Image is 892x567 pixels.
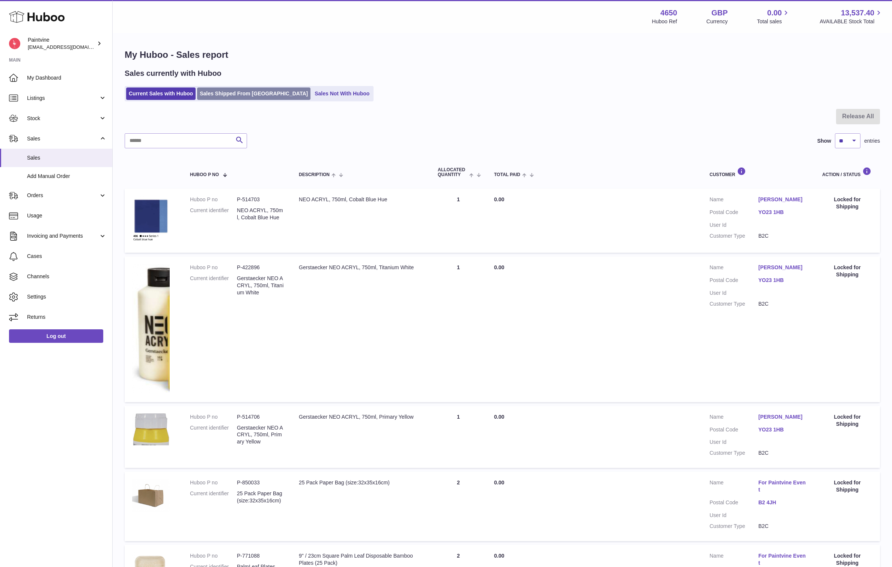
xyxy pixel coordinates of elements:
span: Orders [27,192,99,199]
dt: Current identifier [190,275,237,296]
dt: Huboo P no [190,413,237,421]
a: [PERSON_NAME] [758,196,807,203]
div: 9" / 23cm Square Palm Leaf Disposable Bamboo Plates (25 Pack) [299,552,423,567]
a: For Paintvine Event [758,479,807,493]
dt: Postal Code [710,209,758,218]
span: 0.00 [767,8,782,18]
dt: Current identifier [190,207,237,221]
a: 0.00 Total sales [757,8,790,25]
a: Current Sales with Huboo [126,87,196,100]
img: 1693934207.png [132,479,170,512]
dt: Huboo P no [190,479,237,486]
span: 13,537.40 [841,8,874,18]
span: Total sales [757,18,790,25]
a: Log out [9,329,103,343]
dt: User Id [710,439,758,446]
a: [PERSON_NAME] [758,264,807,271]
a: B2 4JH [758,499,807,506]
span: Settings [27,293,107,300]
img: 1664823044.png [132,413,170,445]
img: 1648550517.png [132,264,170,393]
div: Gerstaecker NEO ACRYL, 750ml, Titanium White [299,264,423,271]
dt: Postal Code [710,426,758,435]
span: 0.00 [494,480,504,486]
span: My Dashboard [27,74,107,81]
h2: Sales currently with Huboo [125,68,221,78]
span: Invoicing and Payments [27,232,99,240]
dd: P-850033 [237,479,284,486]
dt: Customer Type [710,232,758,240]
td: 2 [430,472,487,541]
img: euan@paintvine.co.uk [9,38,20,49]
a: YO23 1HB [758,209,807,216]
dt: Postal Code [710,277,758,286]
span: Channels [27,273,107,280]
span: 0.00 [494,264,504,270]
span: entries [864,137,880,145]
label: Show [817,137,831,145]
dt: User Id [710,222,758,229]
h1: My Huboo - Sales report [125,49,880,61]
span: Cases [27,253,107,260]
img: 46501706709037.png [132,196,170,243]
span: Returns [27,314,107,321]
a: YO23 1HB [758,426,807,433]
dd: P-514706 [237,413,284,421]
div: Gerstaecker NEO ACRYL, 750ml, Primary Yellow [299,413,423,421]
dt: Name [710,264,758,273]
a: For Paintvine Event [758,552,807,567]
div: 25 Pack Paper Bag (size:32x35x16cm) [299,479,423,486]
dd: NEO ACRYL, 750ml, Cobalt Blue Hue [237,207,284,221]
td: 1 [430,188,487,253]
dd: B2C [758,300,807,308]
a: Sales Shipped From [GEOGRAPHIC_DATA] [197,87,310,100]
span: 0.00 [494,196,504,202]
dt: User Id [710,512,758,519]
span: Sales [27,154,107,161]
div: Locked for Shipping [822,264,872,278]
span: Total paid [494,172,520,177]
dd: Gerstaecker NEO ACRYL, 750ml, Primary Yellow [237,424,284,446]
strong: 4650 [660,8,677,18]
dt: Huboo P no [190,552,237,559]
dt: Huboo P no [190,196,237,203]
dd: B2C [758,232,807,240]
span: Usage [27,212,107,219]
span: 0.00 [494,414,504,420]
a: Sales Not With Huboo [312,87,372,100]
span: AVAILABLE Stock Total [820,18,883,25]
div: Action / Status [822,167,872,177]
div: Customer [710,167,807,177]
dt: Name [710,479,758,495]
span: 0.00 [494,553,504,559]
span: Listings [27,95,99,102]
div: Locked for Shipping [822,413,872,428]
dt: Current identifier [190,490,237,504]
dt: Customer Type [710,449,758,457]
dt: Customer Type [710,300,758,308]
span: Huboo P no [190,172,219,177]
strong: GBP [711,8,728,18]
dd: P-514703 [237,196,284,203]
span: Add Manual Order [27,173,107,180]
div: Locked for Shipping [822,196,872,210]
td: 1 [430,256,487,402]
dd: 25 Pack Paper Bag (size:32x35x16cm) [237,490,284,504]
a: 13,537.40 AVAILABLE Stock Total [820,8,883,25]
div: Locked for Shipping [822,552,872,567]
span: Stock [27,115,99,122]
dd: B2C [758,449,807,457]
div: Currency [707,18,728,25]
span: Description [299,172,330,177]
span: ALLOCATED Quantity [438,167,467,177]
dt: Current identifier [190,424,237,446]
span: [EMAIL_ADDRESS][DOMAIN_NAME] [28,44,110,50]
td: 1 [430,406,487,468]
div: NEO ACRYL, 750ml, Cobalt Blue Hue [299,196,423,203]
div: Paintvine [28,36,95,51]
dd: P-771088 [237,552,284,559]
dd: Gerstaecker NEO ACRYL, 750ml, Titanium White [237,275,284,296]
dd: B2C [758,523,807,530]
dt: Name [710,196,758,205]
dt: Customer Type [710,523,758,530]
